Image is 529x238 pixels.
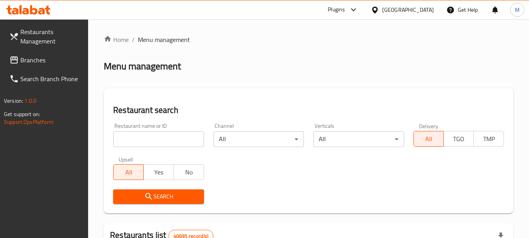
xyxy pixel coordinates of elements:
span: Search Branch Phone [20,74,82,84]
button: TMP [473,131,504,147]
span: Menu management [138,35,190,44]
span: TMP [477,133,501,145]
div: All [213,131,304,147]
span: 1.0.0 [24,96,36,106]
span: Search [119,192,197,202]
span: All [417,133,441,145]
button: No [173,164,204,180]
a: Support.OpsPlatform [4,117,54,127]
a: Restaurants Management [3,22,88,51]
span: M [515,5,520,14]
button: All [113,164,144,180]
span: Get support on: [4,109,40,119]
div: Plugins [328,5,345,15]
li: / [132,35,135,44]
div: [GEOGRAPHIC_DATA] [382,5,434,14]
a: Home [104,35,129,44]
span: Branches [20,55,82,65]
span: TGO [447,133,471,145]
input: Search for restaurant name or ID.. [113,131,204,147]
button: All [413,131,444,147]
button: Search [113,189,204,204]
a: Branches [3,51,88,69]
button: Yes [143,164,174,180]
span: Restaurants Management [20,27,82,46]
a: Search Branch Phone [3,69,88,88]
nav: breadcrumb [104,35,513,44]
div: All [313,131,404,147]
span: No [177,167,201,178]
h2: Menu management [104,60,181,73]
span: All [117,167,141,178]
span: Version: [4,96,23,106]
label: Delivery [419,123,439,129]
label: Upsell [119,156,133,162]
button: TGO [443,131,474,147]
span: Yes [147,167,171,178]
h2: Restaurant search [113,104,504,116]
